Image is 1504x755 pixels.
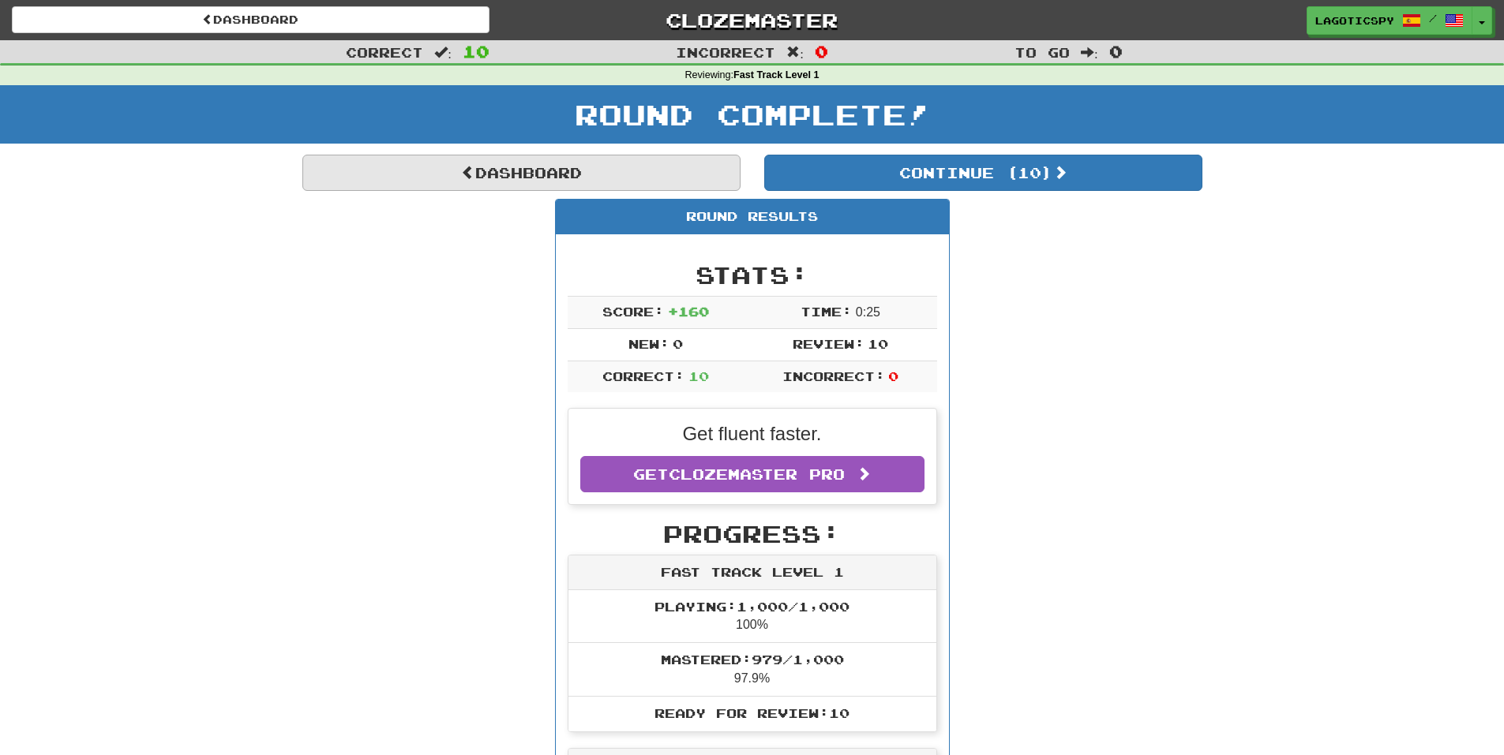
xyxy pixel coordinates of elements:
[1015,44,1070,60] span: To go
[764,155,1202,191] button: Continue (10)
[856,305,880,319] span: 0 : 25
[602,304,664,319] span: Score:
[580,456,925,492] a: GetClozemaster Pro
[1081,46,1098,59] span: :
[801,304,852,319] span: Time:
[568,642,936,697] li: 97.9%
[1109,42,1123,61] span: 0
[568,521,937,547] h2: Progress:
[513,6,991,34] a: Clozemaster
[1307,6,1472,35] a: lagoticspy /
[688,368,709,383] span: 10
[782,368,885,383] span: Incorrect:
[1315,13,1394,28] span: lagoticspy
[302,155,741,191] a: Dashboard
[434,46,452,59] span: :
[661,652,844,667] span: Mastered: 979 / 1,000
[602,368,684,383] span: Correct:
[669,465,845,483] span: Clozemaster Pro
[628,336,669,351] span: New:
[12,6,489,33] a: Dashboard
[676,44,775,60] span: Incorrect
[580,420,925,447] p: Get fluent faster.
[668,304,709,319] span: + 160
[568,590,936,644] li: 100%
[868,336,888,351] span: 10
[673,336,683,351] span: 0
[568,555,936,590] div: Fast Track Level 1
[793,336,865,351] span: Review:
[556,200,949,234] div: Round Results
[733,69,820,80] strong: Fast Track Level 1
[346,44,423,60] span: Correct
[6,99,1498,130] h1: Round Complete!
[786,46,804,59] span: :
[568,262,937,288] h2: Stats:
[654,705,850,720] span: Ready for Review: 10
[654,599,850,614] span: Playing: 1,000 / 1,000
[1429,13,1437,24] span: /
[463,42,489,61] span: 10
[815,42,828,61] span: 0
[888,368,898,383] span: 0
